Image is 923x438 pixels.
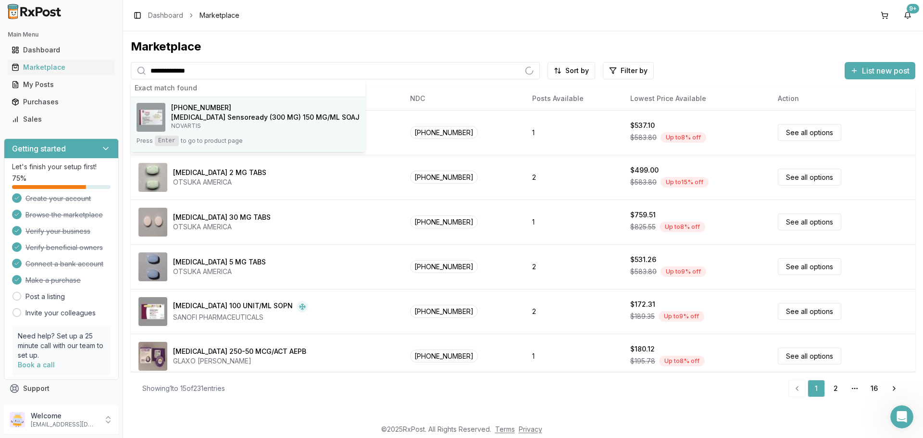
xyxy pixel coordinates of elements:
[138,342,167,371] img: Advair Diskus 250-50 MCG/ACT AEPB
[18,361,55,369] a: Book a call
[630,255,656,264] div: $531.26
[12,174,26,183] span: 75 %
[137,137,153,145] span: Press
[25,308,96,318] a: Invite your colleagues
[181,137,243,145] span: to go to product page
[661,132,706,143] div: Up to 8 % off
[138,208,167,237] img: Abilify 30 MG TABS
[8,111,115,128] a: Sales
[808,380,825,397] a: 1
[630,121,655,130] div: $537.10
[410,350,478,363] span: [PHONE_NUMBER]
[630,267,657,276] span: $583.80
[630,165,659,175] div: $499.00
[630,222,656,232] span: $825.55
[148,11,183,20] a: Dashboard
[31,411,98,421] p: Welcome
[778,348,841,364] a: See all options
[524,289,623,334] td: 2
[410,215,478,228] span: [PHONE_NUMBER]
[173,313,308,322] div: SANOFI PHARMACEUTICALS
[171,122,360,130] p: NOVARTIS
[4,380,119,397] button: Support
[890,405,913,428] iframe: Intercom live chat
[12,80,111,89] div: My Posts
[18,331,105,360] p: Need help? Set up a 25 minute call with our team to set up.
[8,59,115,76] a: Marketplace
[778,303,841,320] a: See all options
[845,62,915,79] button: List new post
[12,143,66,154] h3: Getting started
[827,380,844,397] a: 2
[524,87,623,110] th: Posts Available
[31,421,98,428] p: [EMAIL_ADDRESS][DOMAIN_NAME]
[778,213,841,230] a: See all options
[4,60,119,75] button: Marketplace
[778,124,841,141] a: See all options
[770,87,915,110] th: Action
[524,200,623,244] td: 1
[25,210,103,220] span: Browse the marketplace
[4,77,119,92] button: My Posts
[12,97,111,107] div: Purchases
[12,63,111,72] div: Marketplace
[12,162,111,172] p: Let's finish your setup first!
[4,397,119,414] button: Feedback
[661,266,706,277] div: Up to 9 % off
[630,133,657,142] span: $583.80
[778,169,841,186] a: See all options
[131,97,365,152] button: Cosentyx Sensoready (300 MG) 150 MG/ML SOAJ[PHONE_NUMBER][MEDICAL_DATA] Sensoready (300 MG) 150 M...
[25,243,103,252] span: Verify beneficial owners
[630,300,655,309] div: $172.31
[131,39,915,54] div: Marketplace
[8,93,115,111] a: Purchases
[410,260,478,273] span: [PHONE_NUMBER]
[410,171,478,184] span: [PHONE_NUMBER]
[659,311,704,322] div: Up to 9 % off
[23,401,56,411] span: Feedback
[142,384,225,393] div: Showing 1 to 15 of 231 entries
[410,305,478,318] span: [PHONE_NUMBER]
[173,257,266,267] div: [MEDICAL_DATA] 5 MG TABS
[519,425,542,433] a: Privacy
[630,177,657,187] span: $583.80
[524,244,623,289] td: 2
[402,87,524,110] th: NDC
[661,177,709,188] div: Up to 15 % off
[4,94,119,110] button: Purchases
[138,297,167,326] img: Admelog SoloStar 100 UNIT/ML SOPN
[173,177,266,187] div: OTSUKA AMERICA
[155,136,179,146] kbd: Enter
[4,4,65,19] img: RxPost Logo
[660,222,705,232] div: Up to 8 % off
[548,62,595,79] button: Sort by
[171,103,231,113] span: [PHONE_NUMBER]
[410,126,478,139] span: [PHONE_NUMBER]
[885,380,904,397] a: Go to next page
[788,380,904,397] nav: pagination
[845,67,915,76] a: List new post
[25,226,90,236] span: Verify your business
[12,45,111,55] div: Dashboard
[173,356,306,366] div: GLAXO [PERSON_NAME]
[25,292,65,301] a: Post a listing
[138,163,167,192] img: Abilify 2 MG TABS
[862,65,910,76] span: List new post
[25,259,103,269] span: Connect a bank account
[565,66,589,75] span: Sort by
[659,356,705,366] div: Up to 8 % off
[200,11,239,20] span: Marketplace
[171,113,360,122] h4: [MEDICAL_DATA] Sensoready (300 MG) 150 MG/ML SOAJ
[778,258,841,275] a: See all options
[907,4,919,13] div: 9+
[900,8,915,23] button: 9+
[148,11,239,20] nav: breadcrumb
[173,168,266,177] div: [MEDICAL_DATA] 2 MG TABS
[865,380,883,397] a: 16
[524,334,623,378] td: 1
[8,76,115,93] a: My Posts
[630,312,655,321] span: $189.35
[8,31,115,38] h2: Main Menu
[12,114,111,124] div: Sales
[10,412,25,427] img: User avatar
